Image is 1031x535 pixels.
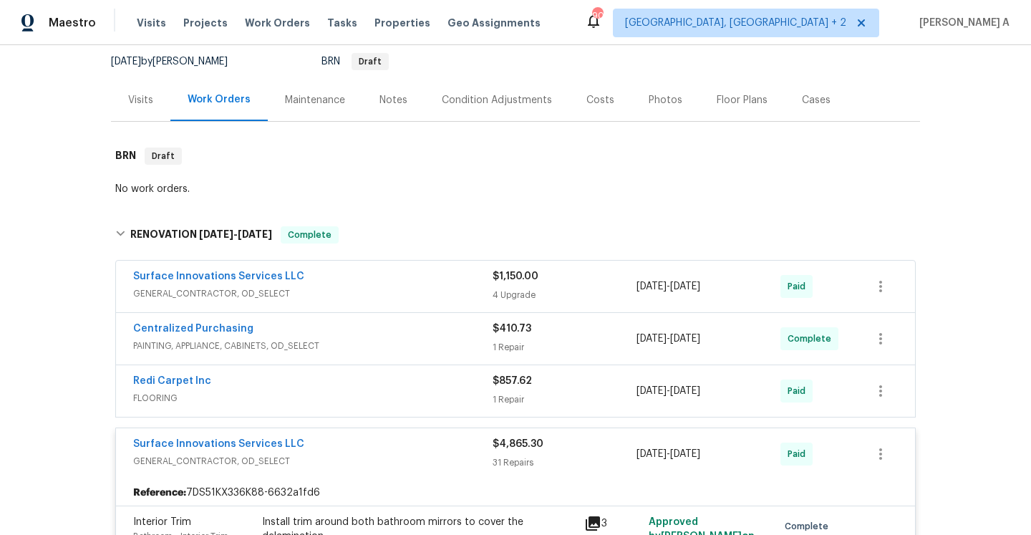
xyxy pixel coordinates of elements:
span: $857.62 [493,376,532,386]
span: BRN [321,57,389,67]
a: Surface Innovations Services LLC [133,271,304,281]
span: [GEOGRAPHIC_DATA], [GEOGRAPHIC_DATA] + 2 [625,16,846,30]
div: Costs [586,93,614,107]
span: - [636,384,700,398]
div: Floor Plans [717,93,768,107]
span: Complete [788,332,837,346]
div: Visits [128,93,153,107]
span: [DATE] [199,229,233,239]
span: Work Orders [245,16,310,30]
span: [PERSON_NAME] A [914,16,1010,30]
span: - [199,229,272,239]
span: GENERAL_CONTRACTOR, OD_SELECT [133,286,493,301]
div: 7DS51KX336K88-6632a1fd6 [116,480,915,506]
div: No work orders. [115,182,916,196]
span: Paid [788,384,811,398]
span: Maestro [49,16,96,30]
div: 1 Repair [493,392,636,407]
span: [DATE] [238,229,272,239]
span: [DATE] [636,334,667,344]
span: Draft [353,57,387,66]
h6: BRN [115,148,136,165]
span: [DATE] [636,386,667,396]
span: [DATE] [670,334,700,344]
span: Complete [785,519,834,534]
span: PAINTING, APPLIANCE, CABINETS, OD_SELECT [133,339,493,353]
a: Centralized Purchasing [133,324,253,334]
span: [DATE] [636,449,667,459]
div: 1 Repair [493,340,636,355]
span: FLOORING [133,391,493,405]
span: [DATE] [670,449,700,459]
h6: RENOVATION [130,226,272,244]
span: Geo Assignments [447,16,541,30]
span: Projects [183,16,228,30]
div: by [PERSON_NAME] [111,53,245,70]
span: Paid [788,279,811,294]
span: - [636,332,700,346]
b: Reference: [133,486,186,500]
div: 3 [584,515,640,532]
div: Photos [649,93,682,107]
div: 90 [592,9,602,23]
span: Complete [282,228,337,242]
span: $4,865.30 [493,439,543,449]
a: Surface Innovations Services LLC [133,439,304,449]
a: Redi Carpet Inc [133,376,211,386]
span: Paid [788,447,811,461]
div: 31 Repairs [493,456,636,470]
span: $410.73 [493,324,531,334]
div: Work Orders [188,92,251,107]
span: [DATE] [670,386,700,396]
span: - [636,447,700,461]
span: - [636,279,700,294]
span: GENERAL_CONTRACTOR, OD_SELECT [133,454,493,468]
div: Condition Adjustments [442,93,552,107]
span: Interior Trim [133,517,191,527]
div: RENOVATION [DATE]-[DATE]Complete [111,212,920,258]
div: 4 Upgrade [493,288,636,302]
span: Draft [146,149,180,163]
span: Tasks [327,18,357,28]
span: [DATE] [636,281,667,291]
div: BRN Draft [111,133,920,179]
span: $1,150.00 [493,271,538,281]
div: Maintenance [285,93,345,107]
span: [DATE] [111,57,141,67]
span: [DATE] [670,281,700,291]
span: Visits [137,16,166,30]
div: Notes [379,93,407,107]
span: Properties [374,16,430,30]
div: Cases [802,93,831,107]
